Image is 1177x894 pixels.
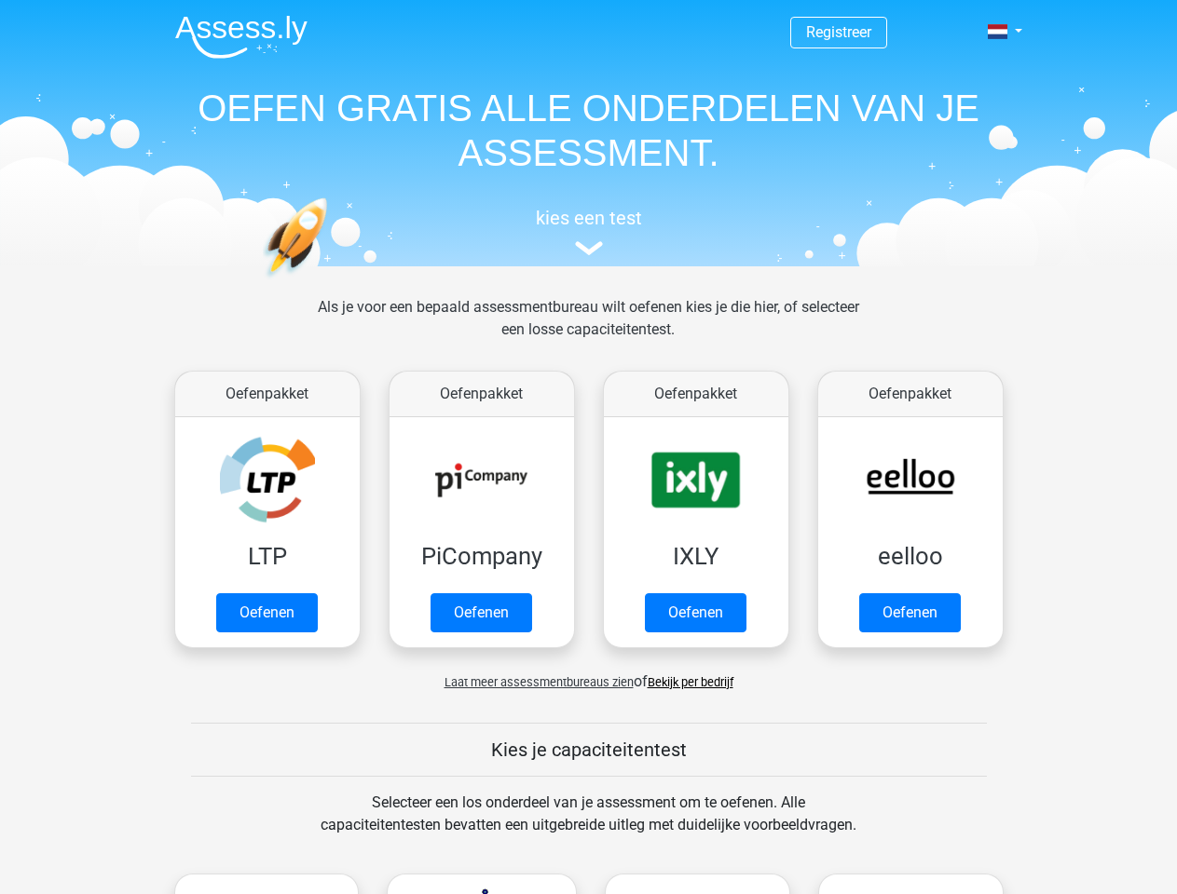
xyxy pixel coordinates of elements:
[160,207,1018,256] a: kies een test
[445,675,634,689] span: Laat meer assessmentbureaus zien
[160,207,1018,229] h5: kies een test
[216,593,318,632] a: Oefenen
[431,593,532,632] a: Oefenen
[160,86,1018,175] h1: OEFEN GRATIS ALLE ONDERDELEN VAN JE ASSESSMENT.
[806,23,871,41] a: Registreer
[303,296,874,363] div: Als je voor een bepaald assessmentbureau wilt oefenen kies je die hier, of selecteer een losse ca...
[175,15,308,59] img: Assessly
[575,241,603,255] img: assessment
[645,593,746,632] a: Oefenen
[859,593,961,632] a: Oefenen
[648,675,733,689] a: Bekijk per bedrijf
[303,792,874,859] div: Selecteer een los onderdeel van je assessment om te oefenen. Alle capaciteitentesten bevatten een...
[263,197,400,366] img: oefenen
[191,738,987,761] h5: Kies je capaciteitentest
[160,656,1018,693] div: of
